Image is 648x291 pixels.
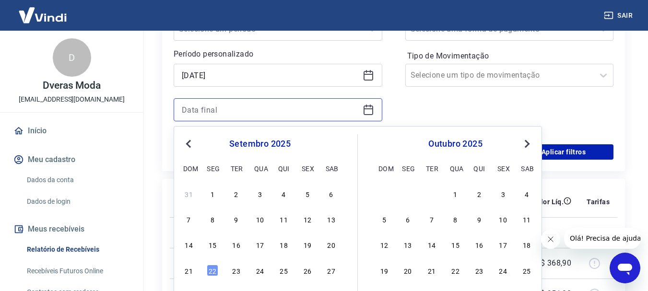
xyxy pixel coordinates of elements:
[182,68,359,82] input: Data inicial
[278,188,290,199] div: Choose quinta-feira, 4 de setembro de 2025
[183,239,195,250] div: Choose domingo, 14 de setembro de 2025
[231,239,242,250] div: Choose terça-feira, 16 de setembro de 2025
[533,257,571,269] p: -R$ 368,90
[278,213,290,225] div: Choose quinta-feira, 11 de setembro de 2025
[378,239,390,250] div: Choose domingo, 12 de outubro de 2025
[326,265,337,276] div: Choose sábado, 27 de setembro de 2025
[473,163,485,174] div: qui
[497,265,509,276] div: Choose sexta-feira, 24 de outubro de 2025
[378,213,390,225] div: Choose domingo, 5 de outubro de 2025
[402,213,413,225] div: Choose segunda-feira, 6 de outubro de 2025
[377,138,534,150] div: outubro 2025
[378,265,390,276] div: Choose domingo, 19 de outubro de 2025
[497,213,509,225] div: Choose sexta-feira, 10 de outubro de 2025
[378,163,390,174] div: dom
[12,149,132,170] button: Meu cadastro
[521,138,533,150] button: Next Month
[207,213,218,225] div: Choose segunda-feira, 8 de setembro de 2025
[182,138,338,150] div: setembro 2025
[497,163,509,174] div: sex
[450,239,461,250] div: Choose quarta-feira, 15 de outubro de 2025
[302,265,313,276] div: Choose sexta-feira, 26 de setembro de 2025
[278,163,290,174] div: qui
[541,230,560,249] iframe: Fechar mensagem
[254,188,266,199] div: Choose quarta-feira, 3 de setembro de 2025
[402,239,413,250] div: Choose segunda-feira, 13 de outubro de 2025
[407,50,612,62] label: Tipo de Movimentação
[426,239,437,250] div: Choose terça-feira, 14 de outubro de 2025
[302,239,313,250] div: Choose sexta-feira, 19 de setembro de 2025
[43,81,101,91] p: Dveras Moda
[402,188,413,199] div: Choose segunda-feira, 29 de setembro de 2025
[183,188,195,199] div: Choose domingo, 31 de agosto de 2025
[183,213,195,225] div: Choose domingo, 7 de setembro de 2025
[326,213,337,225] div: Choose sábado, 13 de setembro de 2025
[521,213,532,225] div: Choose sábado, 11 de outubro de 2025
[473,239,485,250] div: Choose quinta-feira, 16 de outubro de 2025
[19,94,125,105] p: [EMAIL_ADDRESS][DOMAIN_NAME]
[426,265,437,276] div: Choose terça-feira, 21 de outubro de 2025
[12,120,132,141] a: Início
[426,188,437,199] div: Choose terça-feira, 30 de setembro de 2025
[521,163,532,174] div: sab
[564,228,640,249] iframe: Mensagem da empresa
[326,188,337,199] div: Choose sábado, 6 de setembro de 2025
[302,188,313,199] div: Choose sexta-feira, 5 de setembro de 2025
[207,163,218,174] div: seg
[53,38,91,77] div: D
[402,163,413,174] div: seg
[23,261,132,281] a: Recebíveis Futuros Online
[231,265,242,276] div: Choose terça-feira, 23 de setembro de 2025
[12,0,74,30] img: Vindi
[183,138,194,150] button: Previous Month
[278,265,290,276] div: Choose quinta-feira, 25 de setembro de 2025
[302,213,313,225] div: Choose sexta-feira, 12 de setembro de 2025
[254,239,266,250] div: Choose quarta-feira, 17 de setembro de 2025
[521,188,532,199] div: Choose sábado, 4 de outubro de 2025
[473,188,485,199] div: Choose quinta-feira, 2 de outubro de 2025
[23,170,132,190] a: Dados da conta
[473,265,485,276] div: Choose quinta-feira, 23 de outubro de 2025
[23,192,132,211] a: Dados de login
[23,240,132,259] a: Relatório de Recebíveis
[12,219,132,240] button: Meus recebíveis
[450,163,461,174] div: qua
[450,265,461,276] div: Choose quarta-feira, 22 de outubro de 2025
[254,213,266,225] div: Choose quarta-feira, 10 de setembro de 2025
[532,197,564,207] p: Valor Líq.
[514,144,613,160] button: Aplicar filtros
[610,253,640,283] iframe: Botão para abrir a janela de mensagens
[6,7,81,14] span: Olá! Precisa de ajuda?
[207,265,218,276] div: Choose segunda-feira, 22 de setembro de 2025
[602,7,636,24] button: Sair
[254,163,266,174] div: qua
[587,197,610,207] p: Tarifas
[182,103,359,117] input: Data final
[450,188,461,199] div: Choose quarta-feira, 1 de outubro de 2025
[231,213,242,225] div: Choose terça-feira, 9 de setembro de 2025
[497,239,509,250] div: Choose sexta-feira, 17 de outubro de 2025
[378,188,390,199] div: Choose domingo, 28 de setembro de 2025
[402,265,413,276] div: Choose segunda-feira, 20 de outubro de 2025
[183,265,195,276] div: Choose domingo, 21 de setembro de 2025
[207,239,218,250] div: Choose segunda-feira, 15 de setembro de 2025
[521,265,532,276] div: Choose sábado, 25 de outubro de 2025
[426,163,437,174] div: ter
[450,213,461,225] div: Choose quarta-feira, 8 de outubro de 2025
[497,188,509,199] div: Choose sexta-feira, 3 de outubro de 2025
[426,213,437,225] div: Choose terça-feira, 7 de outubro de 2025
[207,188,218,199] div: Choose segunda-feira, 1 de setembro de 2025
[231,163,242,174] div: ter
[183,163,195,174] div: dom
[521,239,532,250] div: Choose sábado, 18 de outubro de 2025
[326,239,337,250] div: Choose sábado, 20 de setembro de 2025
[174,48,382,60] p: Período personalizado
[278,239,290,250] div: Choose quinta-feira, 18 de setembro de 2025
[254,265,266,276] div: Choose quarta-feira, 24 de setembro de 2025
[302,163,313,174] div: sex
[473,213,485,225] div: Choose quinta-feira, 9 de outubro de 2025
[326,163,337,174] div: sab
[231,188,242,199] div: Choose terça-feira, 2 de setembro de 2025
